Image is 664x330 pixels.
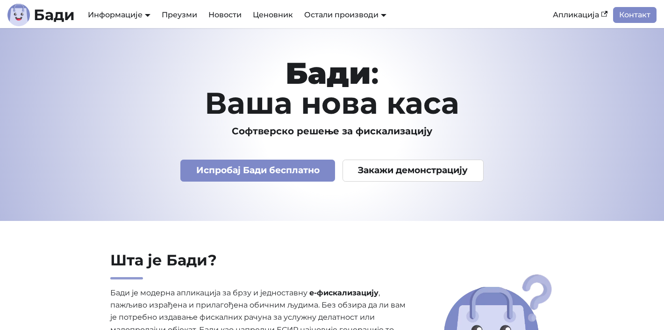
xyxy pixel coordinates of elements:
[309,288,378,297] strong: е-фискализацију
[203,7,247,23] a: Новости
[547,7,613,23] a: Апликација
[247,7,299,23] a: Ценовник
[180,160,335,182] a: Испробај Бади бесплатно
[73,58,591,118] h1: : Ваша нова каса
[88,10,150,19] a: Информације
[110,251,406,279] h2: Шта је Бади?
[34,7,75,22] b: Бади
[7,4,30,26] img: Лого
[156,7,203,23] a: Преузми
[304,10,386,19] a: Остали производи
[343,160,484,182] a: Закажи демонстрацију
[286,55,371,91] strong: Бади
[613,7,657,23] a: Контакт
[7,4,75,26] a: ЛогоЛогоБади
[73,125,591,137] h3: Софтверско решење за фискализацију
